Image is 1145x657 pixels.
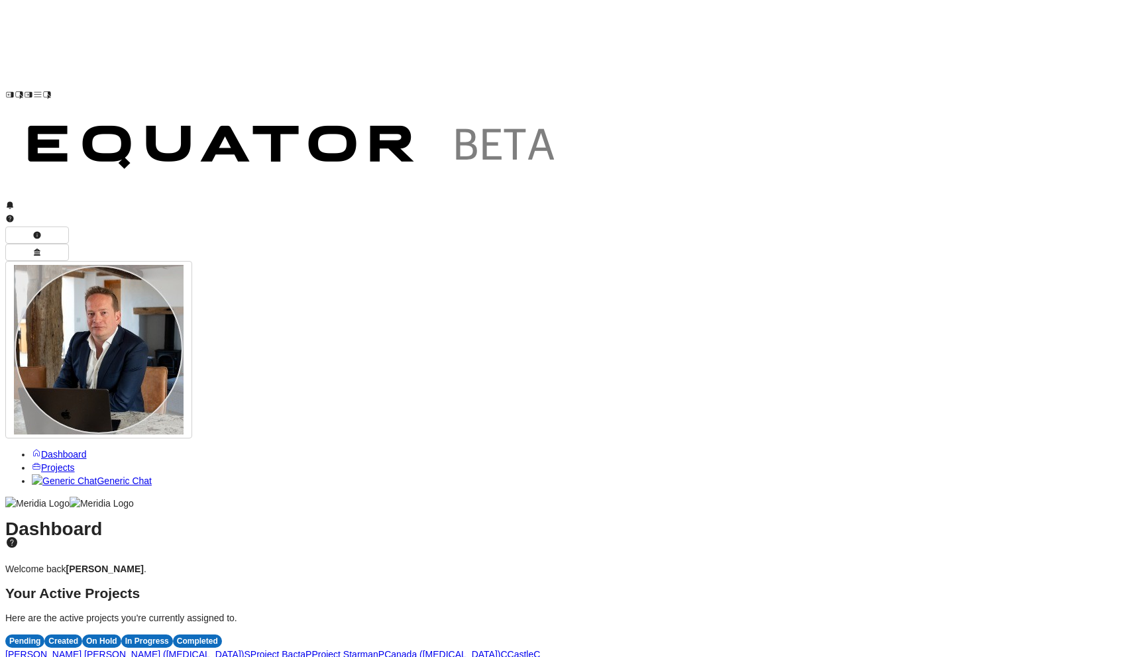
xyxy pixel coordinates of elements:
span: Projects [41,462,75,473]
img: Generic Chat [32,474,97,487]
img: Customer Logo [5,103,582,197]
div: Created [44,634,82,648]
div: Pending [5,634,44,648]
div: In Progress [121,634,173,648]
a: Dashboard [32,449,87,460]
img: Meridia Logo [5,497,70,510]
h1: Dashboard [5,523,1140,550]
p: Welcome back . [5,562,1140,576]
a: Generic ChatGeneric Chat [32,476,152,486]
img: Profile Icon [14,265,184,434]
img: Customer Logo [52,5,628,99]
h2: Your Active Projects [5,587,1140,600]
p: Here are the active projects you're currently assigned to. [5,611,1140,625]
span: Dashboard [41,449,87,460]
img: Meridia Logo [70,497,134,510]
div: On Hold [82,634,121,648]
span: Generic Chat [97,476,151,486]
strong: [PERSON_NAME] [66,564,144,574]
a: Projects [32,462,75,473]
div: Completed [173,634,222,648]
